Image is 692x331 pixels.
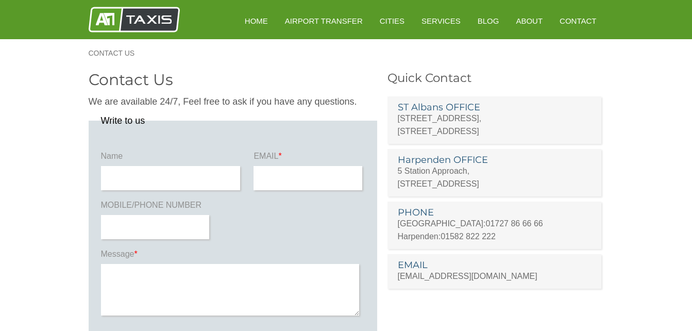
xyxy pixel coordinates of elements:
a: Airport Transfer [278,8,370,34]
a: HOME [238,8,275,34]
h3: EMAIL [398,260,592,270]
a: 01582 822 222 [441,232,496,241]
a: Services [414,8,468,34]
p: We are available 24/7, Feel free to ask if you have any questions. [89,95,377,108]
a: 01727 86 66 66 [486,219,543,228]
p: [STREET_ADDRESS], [STREET_ADDRESS] [398,112,592,138]
a: [EMAIL_ADDRESS][DOMAIN_NAME] [398,272,537,280]
h2: Contact Us [89,72,377,88]
img: A1 Taxis [89,7,180,32]
label: Name [101,151,243,166]
p: Harpenden: [398,230,592,243]
h3: Harpenden OFFICE [398,155,592,164]
label: Message [101,249,365,264]
legend: Write to us [101,116,145,125]
h3: PHONE [398,208,592,217]
label: EMAIL [254,151,364,166]
h3: Quick Contact [387,72,604,84]
label: MOBILE/PHONE NUMBER [101,200,212,215]
a: Contact Us [89,49,145,57]
p: 5 Station Approach, [STREET_ADDRESS] [398,164,592,190]
a: Cities [373,8,412,34]
p: [GEOGRAPHIC_DATA]: [398,217,592,230]
a: About [509,8,550,34]
a: Blog [470,8,507,34]
a: Contact [552,8,603,34]
h3: ST Albans OFFICE [398,103,592,112]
